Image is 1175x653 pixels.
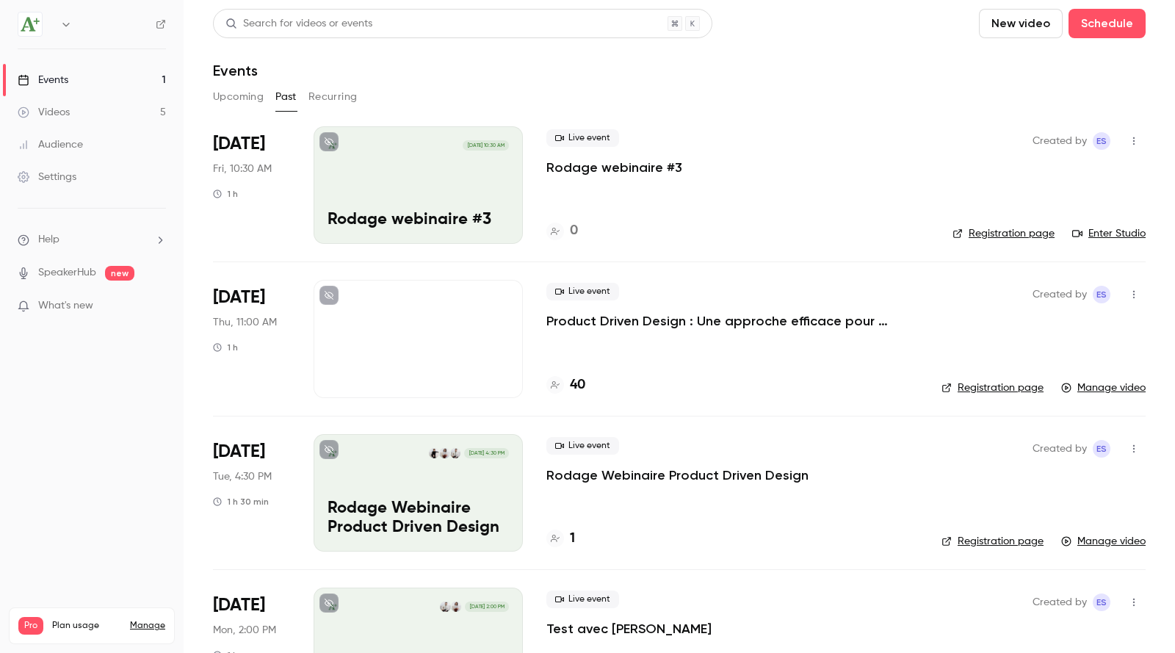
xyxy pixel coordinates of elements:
h4: 1 [570,529,575,549]
span: Created by [1033,286,1087,303]
a: Rodage webinaire #3[DATE] 10:30 AMRodage webinaire #3 [314,126,523,244]
span: Mon, 2:00 PM [213,623,276,638]
a: Test avec [PERSON_NAME] [546,620,712,638]
span: ES [1096,286,1107,303]
div: Mar 27 Thu, 11:00 AM (America/Toronto) [213,280,290,397]
span: [DATE] 4:30 PM [464,448,508,458]
h1: Events [213,62,258,79]
span: ES [1096,132,1107,150]
span: [DATE] 2:00 PM [465,602,508,612]
a: Rodage webinaire #3 [546,159,682,176]
img: Felix-Antoine Rajotte [450,448,460,458]
div: Audience [18,137,83,152]
a: Rodage Webinaire Product Driven Design [546,466,809,484]
img: Louis Lachapelle [429,448,439,458]
button: Recurring [308,85,358,109]
span: Emmanuelle Sera [1093,440,1110,458]
span: Plan usage [52,620,121,632]
span: What's new [38,298,93,314]
span: Live event [546,129,619,147]
span: [DATE] 10:30 AM [463,140,508,151]
span: [DATE] [213,594,265,617]
a: SpeakerHub [38,265,96,281]
div: Mar 25 Tue, 4:30 PM (America/Toronto) [213,434,290,552]
span: Live event [546,591,619,608]
span: Live event [546,283,619,300]
span: Emmanuelle Sera [1093,594,1110,611]
span: [DATE] [213,132,265,156]
span: [DATE] [213,440,265,463]
a: Product Driven Design : Une approche efficace pour accélérer les transactions immobilières et fac... [546,312,918,330]
span: Fri, 10:30 AM [213,162,272,176]
a: Manage video [1061,380,1146,395]
span: Pro [18,617,43,635]
a: 1 [546,529,575,549]
div: Search for videos or events [225,16,372,32]
span: Emmanuelle Sera [1093,132,1110,150]
button: New video [979,9,1063,38]
div: 1 h 30 min [213,496,269,508]
div: 1 h [213,342,238,353]
a: Manage video [1061,534,1146,549]
a: Enter Studio [1072,226,1146,241]
span: [DATE] [213,286,265,309]
div: Events [18,73,68,87]
button: Past [275,85,297,109]
span: Created by [1033,440,1087,458]
a: 40 [546,375,585,395]
button: Schedule [1069,9,1146,38]
p: Rodage webinaire #3 [328,211,509,230]
h4: 0 [570,221,578,241]
span: ES [1096,440,1107,458]
a: Rodage Webinaire Product Driven DesignFelix-Antoine RajotteEmmanuelle SeraLouis Lachapelle[DATE] ... [314,434,523,552]
a: 0 [546,221,578,241]
div: Sep 12 Fri, 10:30 AM (America/Toronto) [213,126,290,244]
span: Help [38,232,59,248]
span: Tue, 4:30 PM [213,469,272,484]
span: Emmanuelle Sera [1093,286,1110,303]
img: Emmanuelle Sera [439,448,449,458]
div: Settings [18,170,76,184]
a: Registration page [952,226,1055,241]
span: new [105,266,134,281]
li: help-dropdown-opener [18,232,166,248]
a: Registration page [941,534,1044,549]
span: Created by [1033,132,1087,150]
a: Manage [130,620,165,632]
div: 1 h [213,188,238,200]
button: Upcoming [213,85,264,109]
a: Registration page [941,380,1044,395]
h4: 40 [570,375,585,395]
span: ES [1096,594,1107,611]
img: Emmanuelle Sera [451,602,461,612]
span: Created by [1033,594,1087,611]
img: Felix-Antoine Rajotte [440,602,450,612]
span: Live event [546,437,619,455]
div: Videos [18,105,70,120]
span: Thu, 11:00 AM [213,315,277,330]
p: Rodage Webinaire Product Driven Design [328,499,509,538]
